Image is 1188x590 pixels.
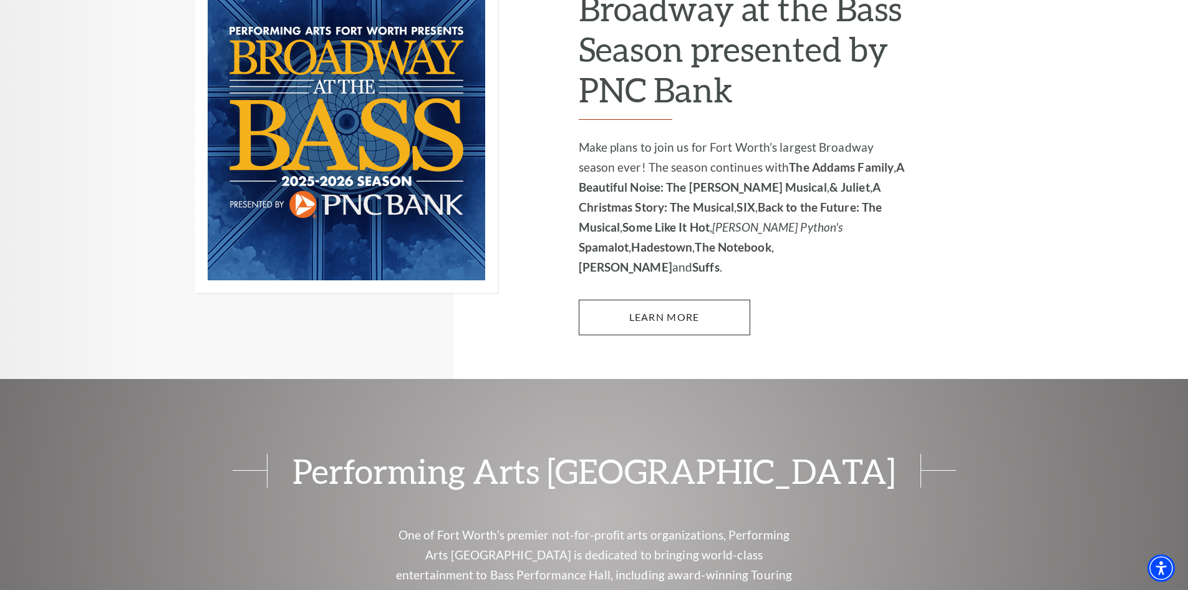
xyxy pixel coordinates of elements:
em: [PERSON_NAME] Python's [712,220,843,234]
strong: SIX [736,200,755,214]
strong: & Juliet [829,180,870,194]
strong: A Beautiful Noise: The [PERSON_NAME] Musical [579,160,905,194]
strong: Back to the Future: The Musical [579,200,882,234]
strong: Spamalot [579,240,629,254]
strong: A Christmas Story: The Musical [579,180,881,214]
strong: Some Like It Hot [622,220,710,234]
strong: The Notebook [695,240,771,254]
span: Performing Arts [GEOGRAPHIC_DATA] [267,454,921,488]
div: Accessibility Menu [1147,554,1175,582]
strong: Suffs [692,260,720,274]
p: Make plans to join us for Fort Worth’s largest Broadway season ever! The season continues with , ... [579,137,912,277]
a: Learn More 2025-2026 Broadway at the Bass Season presented by PNC Bank [579,300,750,335]
strong: [PERSON_NAME] [579,260,672,274]
strong: The Addams Family [789,160,894,174]
strong: Hadestown [631,240,692,254]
